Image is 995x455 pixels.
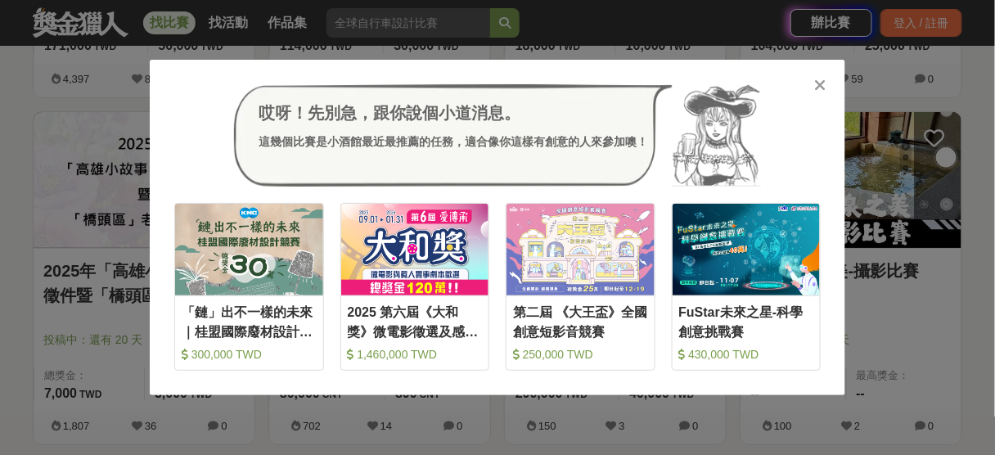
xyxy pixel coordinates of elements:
[348,303,483,340] div: 2025 第六屆《大和獎》微電影徵選及感人實事分享
[340,203,490,371] a: Cover Image2025 第六屆《大和獎》微電影徵選及感人實事分享 1,460,000 TWD
[507,204,655,295] img: Cover Image
[348,346,483,363] div: 1,460,000 TWD
[673,84,761,187] img: Avatar
[182,346,317,363] div: 300,000 TWD
[506,203,655,371] a: Cover Image第二屆 《大王盃》全國創意短影音競賽 250,000 TWD
[513,303,648,340] div: 第二屆 《大王盃》全國創意短影音競賽
[513,346,648,363] div: 250,000 TWD
[259,133,648,151] div: 這幾個比賽是小酒館最近最推薦的任務，適合像你這樣有創意的人來參加噢！
[259,101,648,125] div: 哎呀！先別急，跟你說個小道消息。
[175,204,323,295] img: Cover Image
[679,346,814,363] div: 430,000 TWD
[341,204,489,295] img: Cover Image
[672,203,822,371] a: Cover ImageFuStar未來之星-科學創意挑戰賽 430,000 TWD
[679,303,814,340] div: FuStar未來之星-科學創意挑戰賽
[673,204,821,295] img: Cover Image
[174,203,324,371] a: Cover Image「鏈」出不一樣的未來｜桂盟國際廢材設計競賽 300,000 TWD
[182,303,317,340] div: 「鏈」出不一樣的未來｜桂盟國際廢材設計競賽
